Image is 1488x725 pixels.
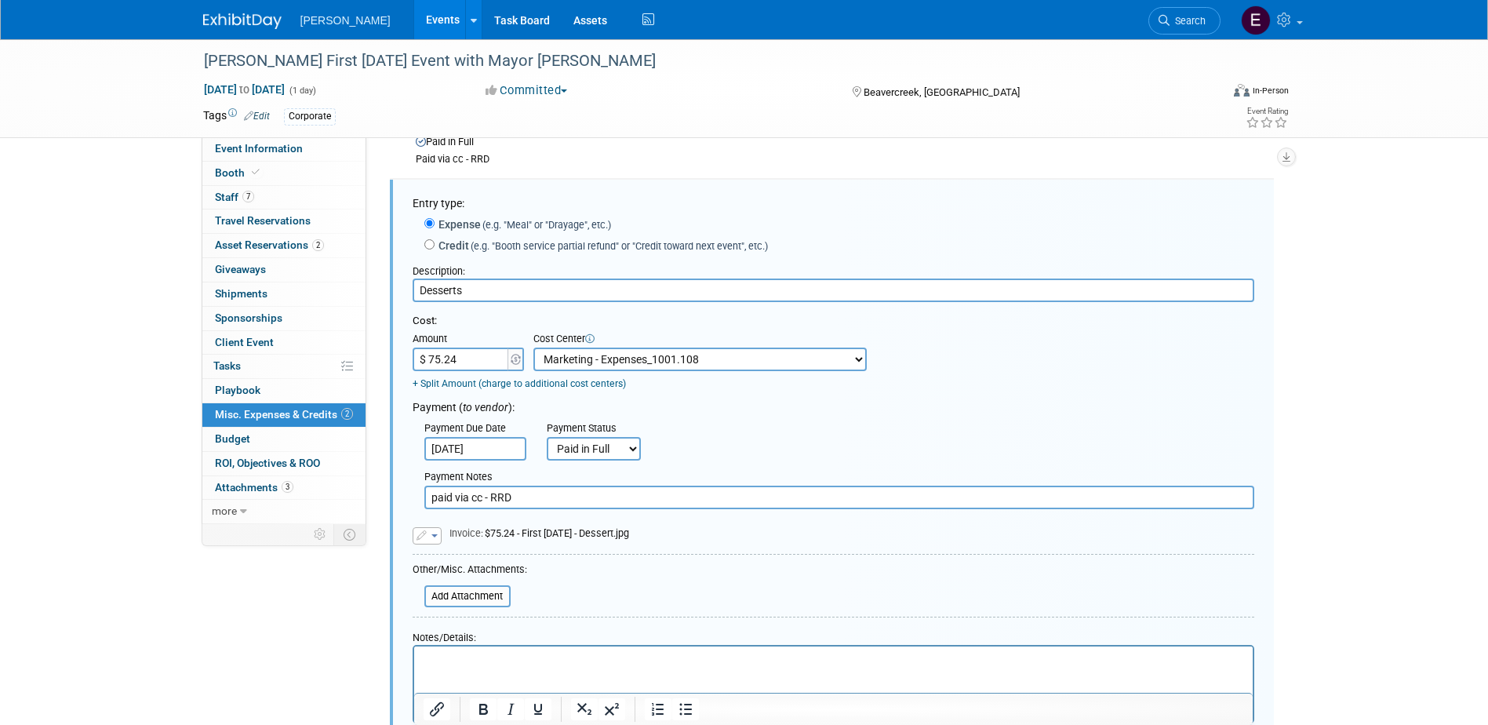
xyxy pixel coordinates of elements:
span: 7 [242,191,254,202]
td: Personalize Event Tab Strip [307,524,334,545]
span: Playbook [215,384,260,396]
td: Tags [203,107,270,126]
a: Event Information [202,137,366,161]
i: Booth reservation complete [252,168,260,177]
div: Notes/Details: [413,624,1254,645]
a: Staff7 [202,186,366,209]
span: [PERSON_NAME] [300,14,391,27]
td: Toggle Event Tabs [333,524,366,545]
span: (e.g. "Booth service partial refund" or "Credit toward next event", etc.) [469,240,768,252]
button: Bullet list [672,698,699,720]
a: Giveaways [202,258,366,282]
span: $75.24 - First [DATE] - Dessert.jpg [449,527,629,539]
span: 2 [341,408,353,420]
span: Staff [215,191,254,203]
span: ROI, Objectives & ROO [215,457,320,469]
button: Subscript [571,698,598,720]
span: [DATE] [DATE] [203,82,286,97]
span: : [449,527,485,539]
a: ROI, Objectives & ROO [202,452,366,475]
span: more [212,505,237,517]
div: Other/Misc. Attachments: [413,563,527,581]
div: Cost Center [533,332,867,348]
div: Paid in Full [416,135,1274,150]
img: Format-Inperson.png [1234,84,1250,97]
div: Event Format [1128,82,1290,105]
button: Underline [525,698,551,720]
span: 2 [312,239,324,251]
span: (e.g. "Meal" or "Drayage", etc.) [481,219,611,231]
a: Travel Reservations [202,209,366,233]
a: Asset Reservations2 [202,234,366,257]
span: Sponsorships [215,311,282,324]
div: Payment Due Date [424,421,523,437]
span: Misc. Expenses & Credits [215,408,353,421]
span: Booth [215,166,263,179]
a: Misc. Expenses & Credits2 [202,403,366,427]
span: Beavercreek, [GEOGRAPHIC_DATA] [864,86,1020,98]
div: Entry type: [413,195,1254,211]
div: Payment Status [547,421,652,437]
img: Emy Volk [1241,5,1271,35]
div: Payment ( ): [413,395,1254,415]
div: Amount [413,332,526,348]
a: Tasks [202,355,366,378]
span: Event Information [215,142,303,155]
img: ExhibitDay [203,13,282,29]
a: Edit [244,111,270,122]
div: Corporate [284,108,336,125]
a: Shipments [202,282,366,306]
button: Committed [480,82,573,99]
a: more [202,500,366,523]
span: Asset Reservations [215,239,324,251]
div: Description: [413,257,1254,279]
span: to [237,83,252,96]
div: Cost: [413,314,1254,329]
span: (1 day) [288,86,316,96]
a: Search [1148,7,1221,35]
span: Tasks [213,359,241,372]
div: Payment Notes [424,470,1254,486]
label: Credit [435,238,768,253]
button: Insert/edit link [424,698,450,720]
a: Booth [202,162,366,185]
a: + Split Amount (charge to additional cost centers) [413,378,626,389]
div: Event Rating [1246,107,1288,115]
button: Bold [470,698,497,720]
a: Client Event [202,331,366,355]
span: Travel Reservations [215,214,311,227]
button: Superscript [598,698,625,720]
button: Italic [497,698,524,720]
iframe: Rich Text Area [414,647,1253,715]
span: Giveaways [215,263,266,275]
div: [PERSON_NAME] First [DATE] Event with Mayor [PERSON_NAME] [198,47,1197,75]
span: Client Event [215,336,274,348]
label: Expense [435,217,611,232]
button: Numbered list [645,698,671,720]
i: to vendor [463,401,508,414]
a: Playbook [202,379,366,403]
span: Budget [215,432,250,445]
div: In-Person [1252,85,1289,97]
a: Budget [202,428,366,451]
span: Invoice [449,527,481,539]
span: Search [1170,15,1206,27]
span: 3 [282,481,293,493]
a: Attachments3 [202,476,366,500]
a: Sponsorships [202,307,366,330]
div: Paid via cc - RRD [416,153,1274,166]
span: Attachments [215,481,293,494]
span: Shipments [215,287,267,300]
